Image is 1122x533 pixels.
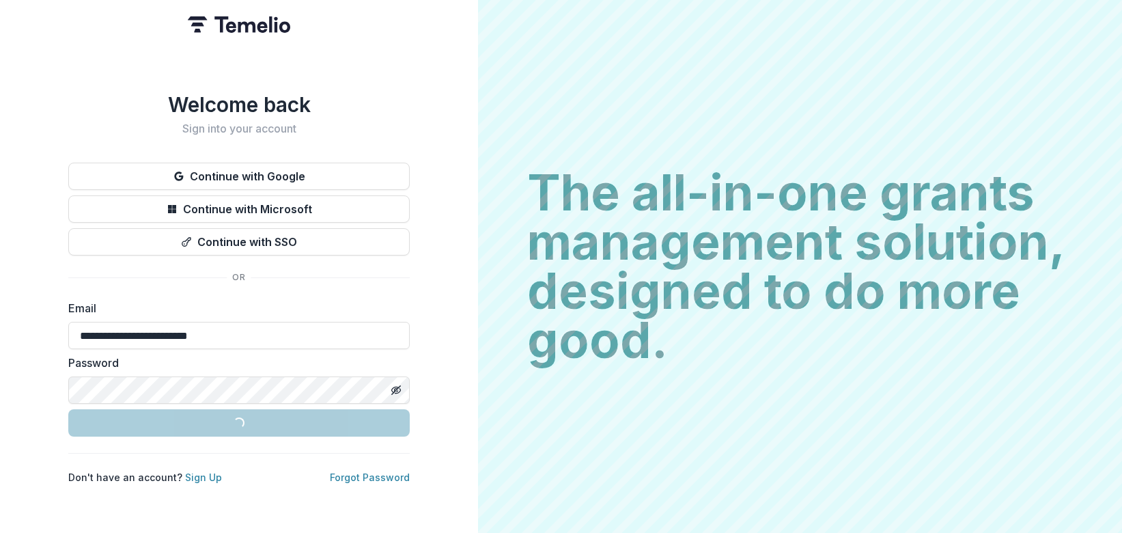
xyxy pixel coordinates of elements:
[330,471,410,483] a: Forgot Password
[68,195,410,223] button: Continue with Microsoft
[68,355,402,371] label: Password
[68,163,410,190] button: Continue with Google
[68,470,222,484] p: Don't have an account?
[185,471,222,483] a: Sign Up
[385,379,407,401] button: Toggle password visibility
[68,228,410,256] button: Continue with SSO
[68,122,410,135] h2: Sign into your account
[68,92,410,117] h1: Welcome back
[188,16,290,33] img: Temelio
[68,300,402,316] label: Email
